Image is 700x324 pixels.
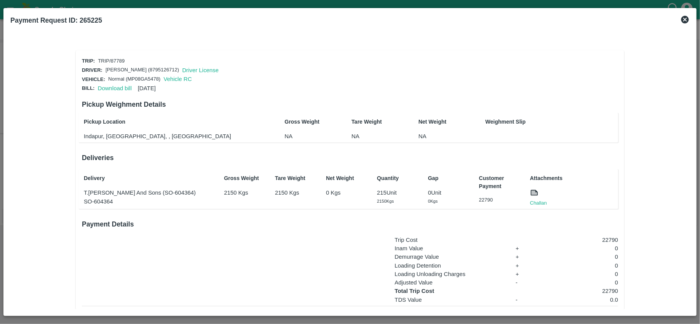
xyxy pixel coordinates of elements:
[182,67,219,73] a: Driver License
[84,197,214,206] p: SO-604364
[82,99,618,110] h6: Pickup Weighment Details
[84,174,214,182] p: Delivery
[395,278,507,287] p: Adjusted Value
[164,76,192,82] a: Vehicle RC
[326,174,367,182] p: Net Weight
[395,253,507,261] p: Demurrage Value
[326,188,367,197] p: 0 Kgs
[516,278,534,287] p: -
[82,58,95,64] span: Trip:
[377,174,419,182] p: Quantity
[395,308,507,317] p: Advance Payment 1
[377,188,419,197] p: 215 Unit
[544,308,618,317] p: 22790
[419,132,460,141] p: NA
[284,132,326,141] p: NA
[428,199,437,203] span: 0 Kgs
[84,188,214,197] p: T.[PERSON_NAME] And Sons (SO-604364)
[10,17,102,24] b: Payment Request ID: 265225
[395,236,507,244] p: Trip Cost
[544,296,618,304] p: 0.0
[395,296,507,304] p: TDS Value
[530,199,547,207] a: Challan
[224,188,266,197] p: 2150 Kgs
[352,132,393,141] p: NA
[516,253,534,261] p: +
[544,261,618,270] p: 0
[138,85,156,91] span: [DATE]
[544,278,618,287] p: 0
[544,270,618,278] p: 0
[275,188,316,197] p: 2150 Kgs
[82,67,102,73] span: Driver:
[395,288,434,294] strong: Total Trip Cost
[84,118,259,126] p: Pickup Location
[98,58,125,65] p: TRIP/87789
[544,253,618,261] p: 0
[419,118,460,126] p: Net Weight
[544,244,618,253] p: 0
[105,66,179,74] p: [PERSON_NAME] (8795126712)
[516,270,534,278] p: +
[395,270,507,278] p: Loading Unloading Charges
[98,85,131,91] a: Download bill
[82,76,105,82] span: Vehicle:
[284,118,326,126] p: Gross Weight
[428,174,469,182] p: Gap
[82,219,618,230] h6: Payment Details
[479,197,520,204] p: 22790
[224,174,266,182] p: Gross Weight
[84,132,259,141] p: Indapur, [GEOGRAPHIC_DATA], , [GEOGRAPHIC_DATA]
[82,152,618,163] h6: Deliveries
[530,174,616,182] p: Attachments
[544,287,618,295] p: 22790
[108,76,161,83] p: Normal (MP08GA5478)
[544,236,618,244] p: 22790
[516,296,534,304] p: -
[516,244,534,253] p: +
[352,118,393,126] p: Tare Weight
[395,244,507,253] p: Inam Value
[428,188,469,197] p: 0 Unit
[377,199,394,203] span: 2150 Kgs
[275,174,316,182] p: Tare Weight
[479,174,520,190] p: Customer Payment
[516,261,534,270] p: +
[82,85,95,91] span: Bill:
[395,261,507,270] p: Loading Detention
[486,118,616,126] p: Weighment Slip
